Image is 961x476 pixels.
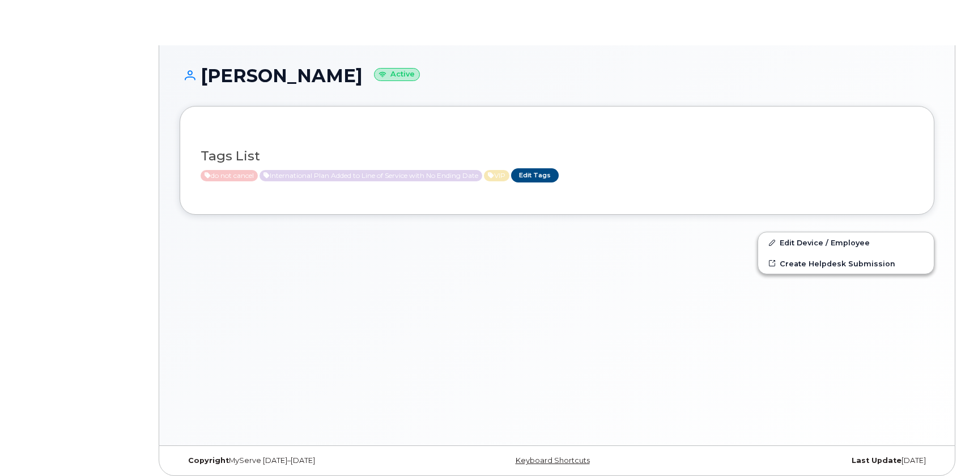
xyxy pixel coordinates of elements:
h1: [PERSON_NAME] [180,66,934,86]
a: Edit Device / Employee [758,232,934,253]
h3: Tags List [201,149,913,163]
a: Create Helpdesk Submission [758,253,934,274]
strong: Last Update [852,456,902,465]
span: Active [201,170,258,181]
div: MyServe [DATE]–[DATE] [180,456,431,465]
span: Active [484,170,509,181]
div: [DATE] [683,456,934,465]
a: Keyboard Shortcuts [516,456,590,465]
small: Active [374,68,420,81]
strong: Copyright [188,456,229,465]
span: Active [260,170,482,181]
a: Edit Tags [511,168,559,182]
